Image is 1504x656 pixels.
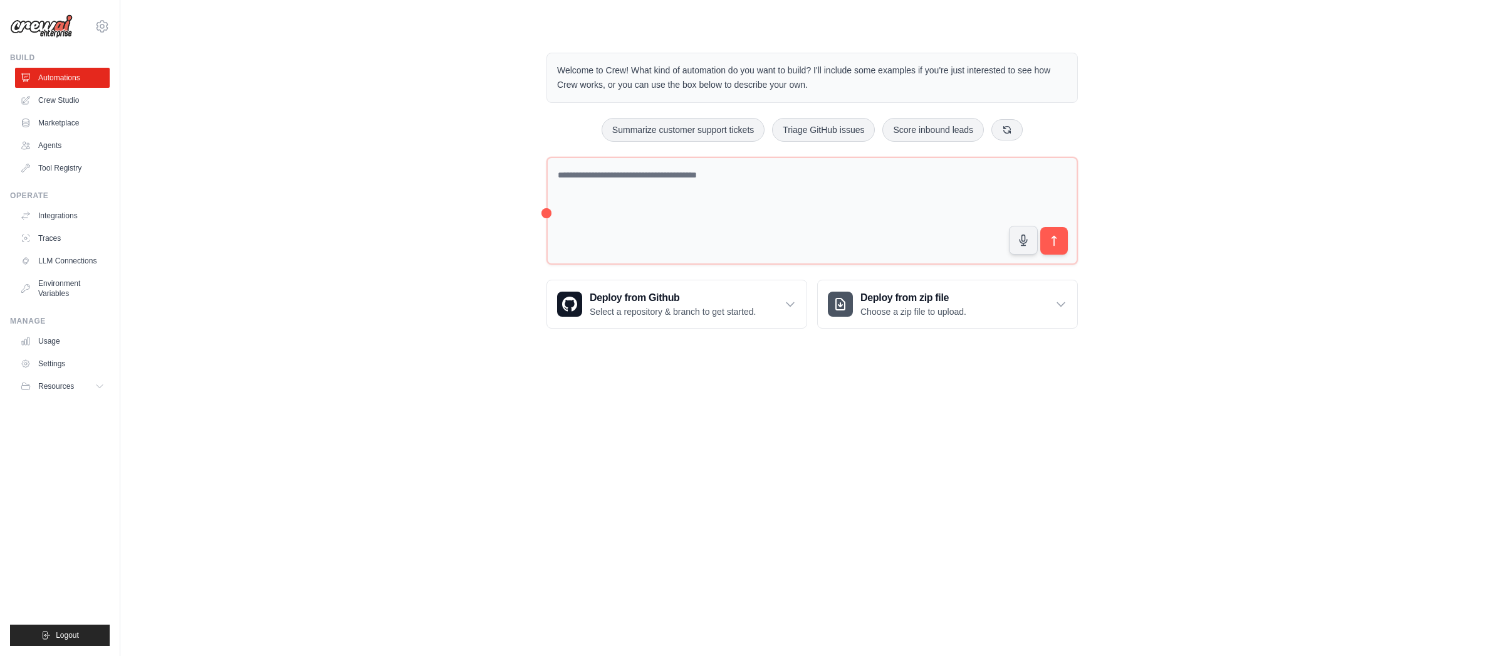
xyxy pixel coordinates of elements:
[38,381,74,391] span: Resources
[15,354,110,374] a: Settings
[10,316,110,326] div: Manage
[15,331,110,351] a: Usage
[56,630,79,640] span: Logout
[10,191,110,201] div: Operate
[15,68,110,88] a: Automations
[602,118,765,142] button: Summarize customer support tickets
[10,53,110,63] div: Build
[860,290,966,305] h3: Deploy from zip file
[590,305,756,318] p: Select a repository & branch to get started.
[15,228,110,248] a: Traces
[15,376,110,396] button: Resources
[860,305,966,318] p: Choose a zip file to upload.
[10,625,110,646] button: Logout
[15,206,110,226] a: Integrations
[590,290,756,305] h3: Deploy from Github
[15,273,110,304] a: Environment Variables
[15,158,110,178] a: Tool Registry
[882,118,984,142] button: Score inbound leads
[10,14,73,38] img: Logo
[15,113,110,133] a: Marketplace
[15,135,110,156] a: Agents
[15,251,110,271] a: LLM Connections
[15,90,110,110] a: Crew Studio
[772,118,875,142] button: Triage GitHub issues
[557,63,1067,92] p: Welcome to Crew! What kind of automation do you want to build? I'll include some examples if you'...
